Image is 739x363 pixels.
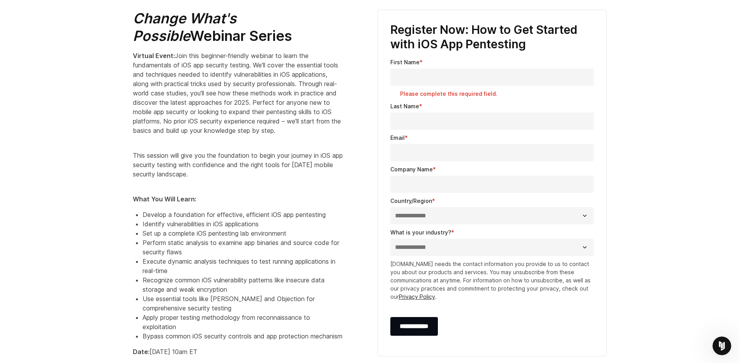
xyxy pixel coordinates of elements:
span: Company Name [390,166,433,173]
li: Bypass common iOS security controls and app protection mechanism [143,331,343,341]
li: Set up a complete iOS pentesting lab environment [143,229,343,238]
li: Recognize common iOS vulnerability patterns like insecure data storage and weak encryption [143,275,343,294]
li: Use essential tools like [PERSON_NAME] and Objection for comprehensive security testing [143,294,343,313]
p: [DOMAIN_NAME] needs the contact information you provide to us to contact you about our products a... [390,260,594,301]
span: Country/Region [390,197,432,204]
span: Join this beginner-friendly webinar to learn the fundamentals of iOS app security testing. We'll ... [133,52,341,134]
li: Develop a foundation for effective, efficient iOS app pentesting [143,210,343,219]
iframe: Intercom live chat [713,337,731,355]
strong: What You Will Learn: [133,195,196,203]
span: First Name [390,59,420,65]
span: Last Name [390,103,419,109]
p: [DATE] 10am ET [133,347,343,356]
h3: Register Now: How to Get Started with iOS App Pentesting [390,23,594,52]
a: Privacy Policy [399,293,435,300]
li: Perform static analysis to examine app binaries and source code for security flaws [143,238,343,257]
li: Execute dynamic analysis techniques to test running applications in real-time [143,257,343,275]
h2: Webinar Series [133,10,343,45]
strong: Date: [133,348,150,356]
strong: Virtual Event: [133,52,175,60]
span: This session will give you the foundation to begin your journey in iOS app security testing with ... [133,152,343,178]
label: Please complete this required field. [400,90,594,98]
span: Email [390,134,405,141]
span: What is your industry? [390,229,451,236]
li: Apply proper testing methodology from reconnaissance to exploitation [143,313,343,331]
li: Identify vulnerabilities in iOS applications [143,219,343,229]
em: Change What's Possible [133,10,236,44]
